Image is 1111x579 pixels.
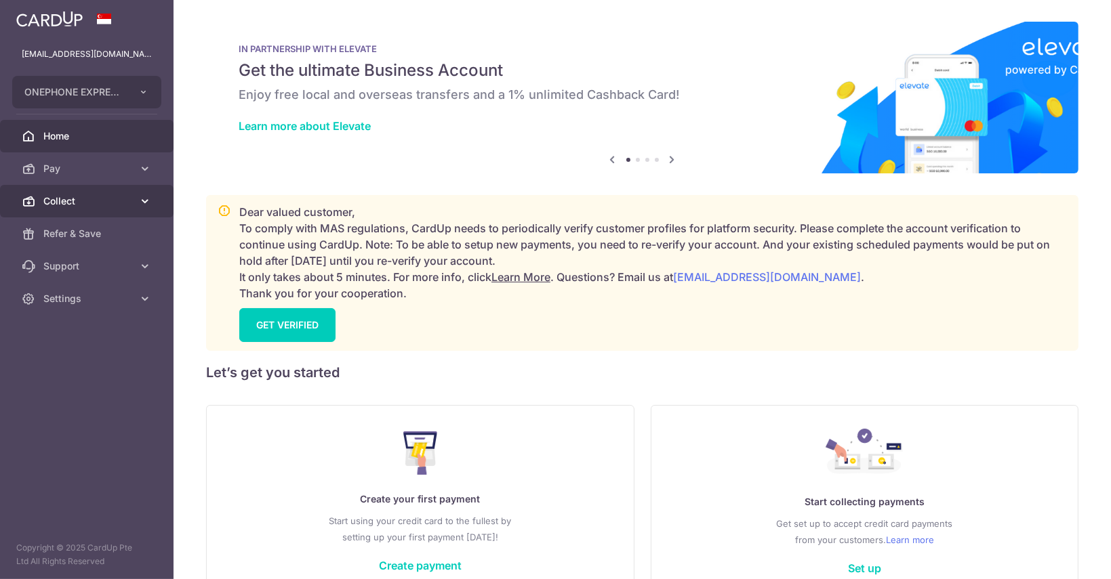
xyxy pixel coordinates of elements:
a: Set up [848,561,881,575]
span: Home [43,129,133,143]
p: Start collecting payments [679,494,1051,510]
img: CardUp [16,11,83,27]
p: Get set up to accept credit card payments from your customers. [679,515,1051,548]
span: Pay [43,162,133,175]
p: IN PARTNERSHIP WITH ELEVATE [239,43,1046,54]
a: Learn More [491,270,550,284]
h5: Get the ultimate Business Account [239,60,1046,81]
p: [EMAIL_ADDRESS][DOMAIN_NAME] [22,47,152,61]
a: Create payment [379,559,462,572]
a: GET VERIFIED [239,308,336,342]
img: Make Payment [403,431,438,475]
button: ONEPHONE EXPRESS PTE LTD [12,76,161,108]
span: Collect [43,194,133,208]
a: Learn more about Elevate [239,119,371,133]
a: [EMAIL_ADDRESS][DOMAIN_NAME] [673,270,861,284]
span: Refer & Save [43,227,133,240]
h5: Let’s get you started [206,362,1078,383]
p: Create your first payment [234,491,607,507]
img: Collect Payment [826,429,903,477]
h6: Enjoy free local and overseas transfers and a 1% unlimited Cashback Card! [239,87,1046,103]
a: Learn more [886,532,934,548]
span: Support [43,259,133,273]
p: Start using your credit card to the fullest by setting up your first payment [DATE]! [234,513,607,545]
span: Settings [43,292,133,305]
img: Renovation banner [206,22,1078,173]
span: ONEPHONE EXPRESS PTE LTD [24,85,125,99]
p: Dear valued customer, To comply with MAS regulations, CardUp needs to periodically verify custome... [239,204,1067,301]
